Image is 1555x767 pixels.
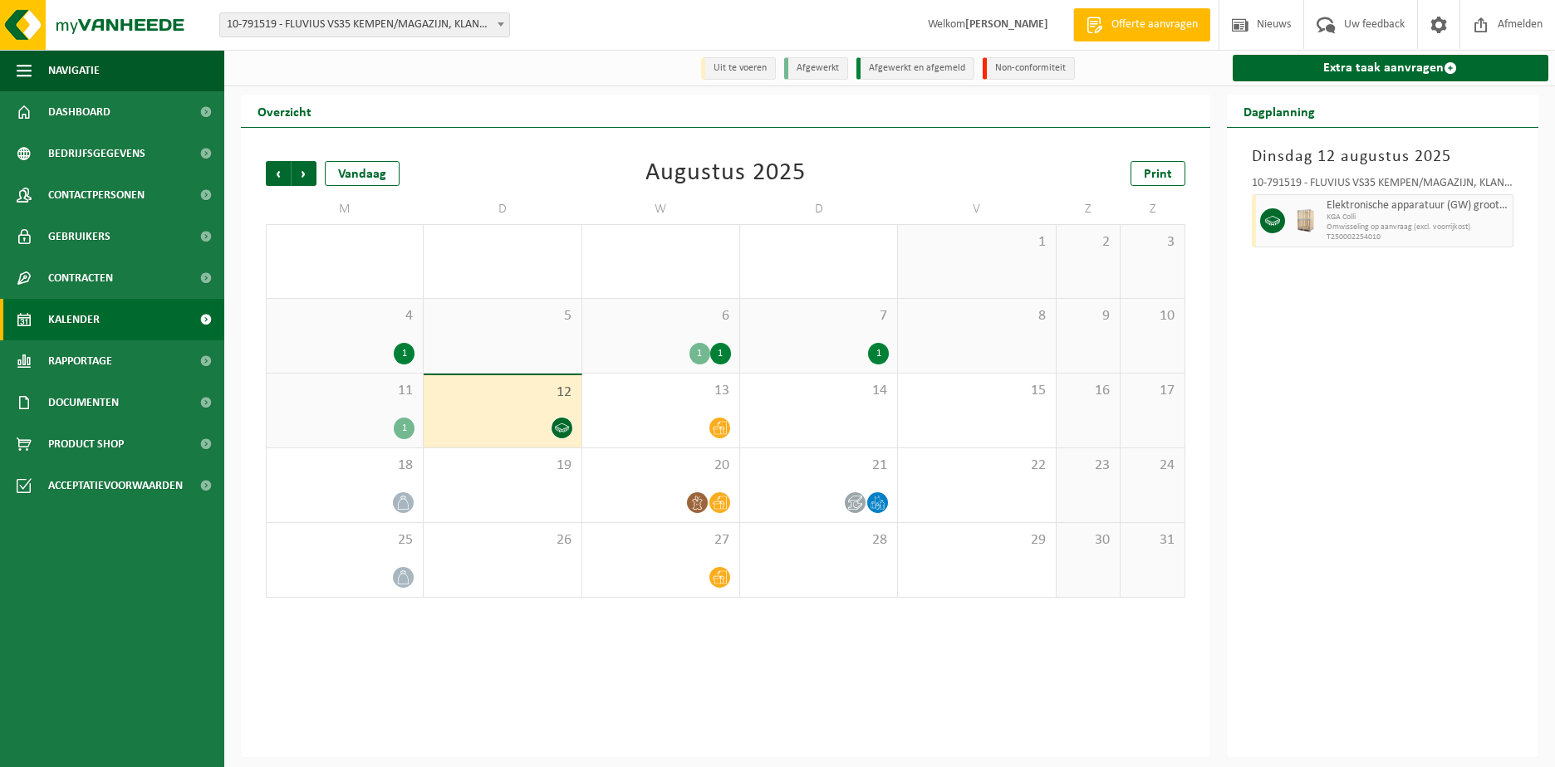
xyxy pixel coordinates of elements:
span: 7 [748,307,889,325]
div: 1 [868,343,889,364]
span: Navigatie [48,50,100,91]
span: 10-791519 - FLUVIUS VS35 KEMPEN/MAGAZIJN, KLANTENKANTOOR EN INFRA - TURNHOUT [219,12,510,37]
span: 2 [1065,233,1111,252]
span: 3 [1129,233,1175,252]
li: Non-conformiteit [983,57,1075,80]
span: Bedrijfsgegevens [48,133,145,174]
span: Documenten [48,382,119,423]
span: 9 [1065,307,1111,325]
span: 8 [906,307,1047,325]
td: D [740,194,898,224]
div: Vandaag [325,161,400,186]
div: 1 [394,343,415,364]
li: Afgewerkt en afgemeld [856,57,974,80]
span: KGA Colli [1327,213,1509,222]
span: 22 [906,457,1047,475]
span: 27 [591,531,731,550]
td: W [582,194,740,224]
span: Volgende [292,161,316,186]
div: 1 [689,343,710,364]
span: 30 [1065,531,1111,550]
span: Offerte aanvragen [1107,17,1202,33]
li: Uit te voeren [701,57,776,80]
div: 10-791519 - FLUVIUS VS35 KEMPEN/MAGAZIJN, KLANTENKANTOOR EN INFRA - TURNHOUT [1252,178,1514,194]
div: 1 [710,343,731,364]
span: 15 [906,382,1047,400]
li: Afgewerkt [784,57,848,80]
span: Gebruikers [48,216,110,257]
td: Z [1057,194,1121,224]
span: 12 [432,383,572,402]
span: 23 [1065,457,1111,475]
strong: [PERSON_NAME] [965,18,1048,31]
span: Contactpersonen [48,174,145,216]
td: D [424,194,581,224]
a: Print [1131,161,1185,186]
span: 28 [748,531,889,550]
a: Extra taak aanvragen [1233,55,1549,81]
span: 10-791519 - FLUVIUS VS35 KEMPEN/MAGAZIJN, KLANTENKANTOOR EN INFRA - TURNHOUT [220,13,509,37]
a: Offerte aanvragen [1073,8,1210,42]
span: Product Shop [48,423,124,465]
td: V [898,194,1056,224]
td: Z [1121,194,1185,224]
span: Rapportage [48,340,112,382]
span: Acceptatievoorwaarden [48,465,183,506]
span: T250002254010 [1327,232,1509,242]
span: 6 [591,307,731,325]
span: 13 [591,382,731,400]
span: 11 [275,382,415,400]
span: 4 [275,307,415,325]
span: 19 [432,457,572,475]
span: 16 [1065,382,1111,400]
span: Vorige [266,161,291,186]
span: 20 [591,457,731,475]
span: 14 [748,382,889,400]
span: 21 [748,457,889,475]
span: 1 [906,233,1047,252]
span: 31 [1129,531,1175,550]
h2: Dagplanning [1227,95,1332,127]
span: Kalender [48,299,100,340]
span: 26 [432,531,572,550]
h2: Overzicht [241,95,328,127]
span: 24 [1129,457,1175,475]
img: PB-WB-1440-WDN-00-00 [1293,208,1318,233]
span: 18 [275,457,415,475]
span: 17 [1129,382,1175,400]
span: Elektronische apparatuur (GW) groot wit (huishoudelijk) [1327,199,1509,213]
h3: Dinsdag 12 augustus 2025 [1252,144,1514,169]
span: 5 [432,307,572,325]
span: 29 [906,531,1047,550]
div: 1 [394,418,415,439]
span: Omwisseling op aanvraag (excl. voorrijkost) [1327,222,1509,232]
div: Augustus 2025 [645,161,806,186]
span: Contracten [48,257,113,299]
span: Dashboard [48,91,110,133]
td: M [266,194,424,224]
span: 10 [1129,307,1175,325]
span: Print [1144,168,1172,181]
span: 25 [275,531,415,550]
